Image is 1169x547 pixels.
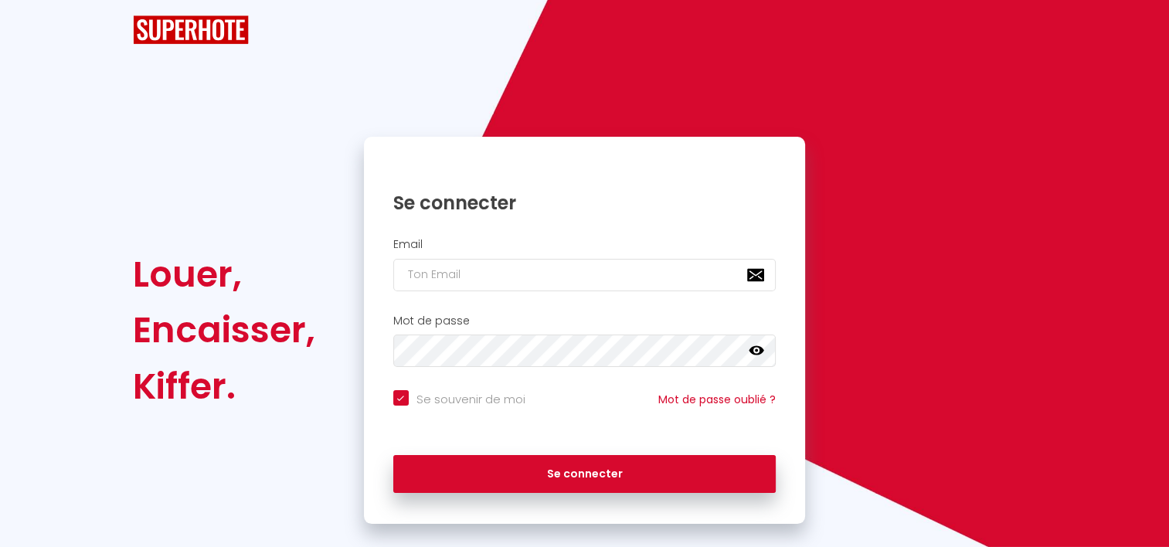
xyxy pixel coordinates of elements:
input: Ton Email [393,259,777,291]
div: Kiffer. [133,358,315,414]
a: Mot de passe oublié ? [658,392,776,407]
button: Se connecter [393,455,777,494]
button: Ouvrir le widget de chat LiveChat [12,6,59,53]
h2: Email [393,238,777,251]
h2: Mot de passe [393,314,777,328]
div: Encaisser, [133,302,315,358]
div: Louer, [133,246,315,302]
img: SuperHote logo [133,15,249,44]
h1: Se connecter [393,191,777,215]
